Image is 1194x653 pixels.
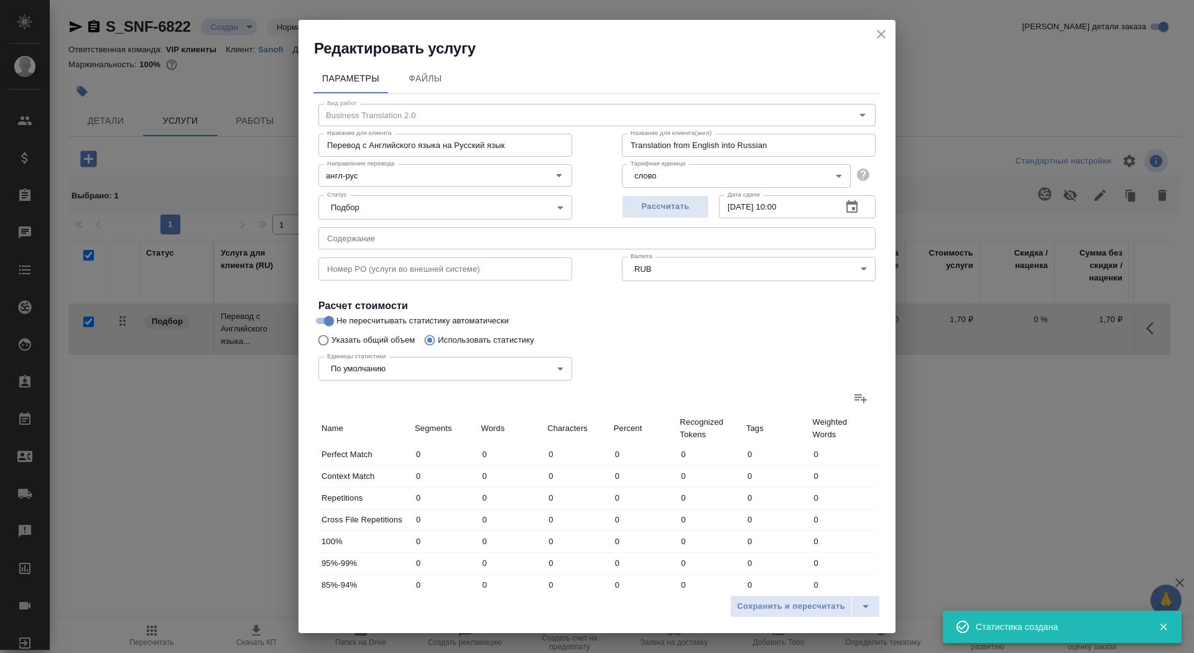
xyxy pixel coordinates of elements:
button: По умолчанию [327,363,389,374]
p: Percent [614,422,674,435]
span: Не пересчитывать статистику автоматически [336,315,509,327]
p: Weighted Words [812,416,872,441]
p: Words [481,422,542,435]
input: ✎ Введи что-нибудь [743,467,810,485]
span: Сохранить и пересчитать [737,600,845,614]
input: ✎ Введи что-нибудь [478,576,545,594]
input: ✎ Введи что-нибудь [611,489,677,507]
div: Подбор [318,195,572,219]
button: close [872,25,891,44]
input: ✎ Введи что-нибудь [743,576,810,594]
input: ✎ Введи что-нибудь [478,511,545,529]
button: слово [631,170,660,181]
div: Статистика создана [976,621,1140,633]
input: ✎ Введи что-нибудь [544,445,611,463]
p: Context Match [322,470,409,483]
input: ✎ Введи что-нибудь [809,467,876,485]
input: ✎ Введи что-нибудь [412,467,478,485]
input: ✎ Введи что-нибудь [544,511,611,529]
input: ✎ Введи что-нибудь [478,467,545,485]
div: По умолчанию [318,357,572,381]
input: ✎ Введи что-нибудь [677,511,743,529]
input: ✎ Введи что-нибудь [478,445,545,463]
input: ✎ Введи что-нибудь [544,489,611,507]
p: Recognized Tokens [680,416,740,441]
button: Рассчитать [622,195,709,218]
input: ✎ Введи что-нибудь [809,554,876,572]
input: ✎ Введи что-нибудь [743,532,810,550]
input: ✎ Введи что-нибудь [611,576,677,594]
p: Cross File Repetitions [322,514,409,526]
input: ✎ Введи что-нибудь [809,445,876,463]
input: ✎ Введи что-нибудь [809,489,876,507]
p: 95%-99% [322,557,409,570]
input: ✎ Введи что-нибудь [412,532,478,550]
p: 85%-94% [322,579,409,591]
p: Perfect Match [322,448,409,461]
span: Рассчитать [629,200,702,214]
input: ✎ Введи что-нибудь [743,511,810,529]
input: ✎ Введи что-нибудь [809,532,876,550]
p: Characters [547,422,608,435]
input: ✎ Введи что-нибудь [611,511,677,529]
input: ✎ Введи что-нибудь [809,511,876,529]
input: ✎ Введи что-нибудь [412,489,478,507]
input: ✎ Введи что-нибудь [478,554,545,572]
input: ✎ Введи что-нибудь [743,554,810,572]
input: ✎ Введи что-нибудь [478,532,545,550]
input: ✎ Введи что-нибудь [677,489,743,507]
input: ✎ Введи что-нибудь [412,554,478,572]
span: Файлы [396,71,455,86]
p: Name [322,422,409,435]
button: Open [550,167,568,184]
input: ✎ Введи что-нибудь [412,445,478,463]
input: ✎ Введи что-нибудь [611,532,677,550]
input: ✎ Введи что-нибудь [478,489,545,507]
p: Tags [746,422,807,435]
button: Сохранить и пересчитать [730,595,852,618]
input: ✎ Введи что-нибудь [743,445,810,463]
input: ✎ Введи что-нибудь [677,445,743,463]
div: RUB [622,257,876,280]
input: ✎ Введи что-нибудь [544,532,611,550]
h2: Редактировать услугу [314,39,895,58]
input: ✎ Введи что-нибудь [677,576,743,594]
div: split button [730,595,880,618]
span: Параметры [321,71,381,86]
p: Repetitions [322,492,409,504]
input: ✎ Введи что-нибудь [412,511,478,529]
input: ✎ Введи что-нибудь [544,554,611,572]
button: RUB [631,264,655,274]
input: ✎ Введи что-нибудь [677,467,743,485]
label: Добавить статистику [846,383,876,413]
input: ✎ Введи что-нибудь [743,489,810,507]
input: ✎ Введи что-нибудь [412,576,478,594]
input: ✎ Введи что-нибудь [677,532,743,550]
div: слово [622,164,851,188]
h4: Расчет стоимости [318,299,876,313]
input: ✎ Введи что-нибудь [611,554,677,572]
input: ✎ Введи что-нибудь [544,576,611,594]
p: 100% [322,535,409,548]
input: ✎ Введи что-нибудь [809,576,876,594]
button: Закрыть [1150,621,1176,632]
input: ✎ Введи что-нибудь [611,445,677,463]
input: ✎ Введи что-нибудь [677,554,743,572]
button: Подбор [327,202,363,213]
input: ✎ Введи что-нибудь [544,467,611,485]
input: ✎ Введи что-нибудь [611,467,677,485]
p: Segments [415,422,475,435]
